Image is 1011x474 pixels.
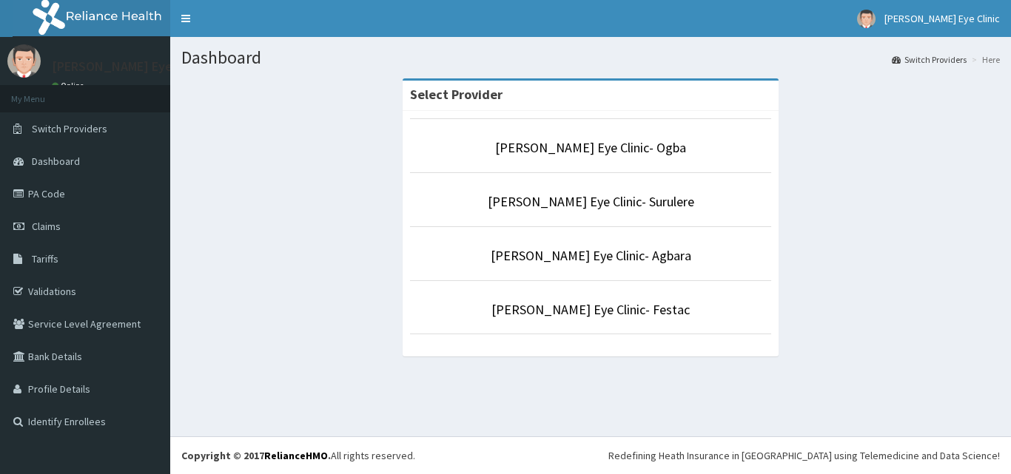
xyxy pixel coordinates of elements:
footer: All rights reserved. [170,436,1011,474]
div: Redefining Heath Insurance in [GEOGRAPHIC_DATA] using Telemedicine and Data Science! [608,448,1000,463]
li: Here [968,53,1000,66]
span: [PERSON_NAME] Eye Clinic [884,12,1000,25]
strong: Select Provider [410,86,503,103]
span: Claims [32,220,61,233]
h1: Dashboard [181,48,1000,67]
a: RelianceHMO [264,449,328,462]
a: Online [52,81,87,91]
span: Tariffs [32,252,58,265]
a: [PERSON_NAME] Eye Clinic- Festac [491,301,690,318]
a: Switch Providers [892,53,967,66]
img: User Image [857,10,876,28]
img: User Image [7,44,41,78]
a: [PERSON_NAME] Eye Clinic- Surulere [488,193,694,210]
span: Dashboard [32,155,80,168]
p: [PERSON_NAME] Eye Clinic [52,60,206,73]
a: [PERSON_NAME] Eye Clinic- Agbara [491,247,691,264]
span: Switch Providers [32,122,107,135]
strong: Copyright © 2017 . [181,449,331,462]
a: [PERSON_NAME] Eye Clinic- Ogba [495,139,686,156]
